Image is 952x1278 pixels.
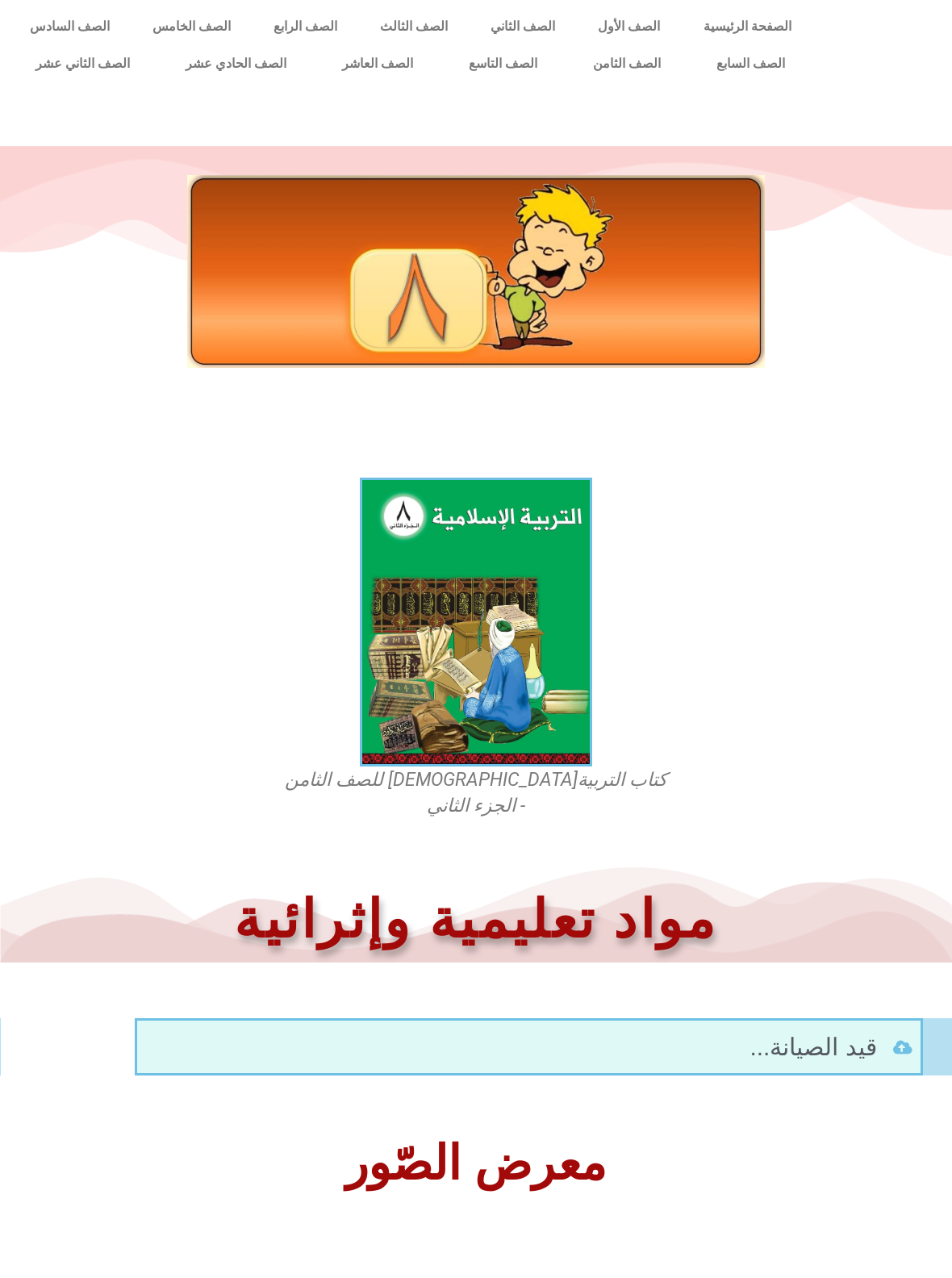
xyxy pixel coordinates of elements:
a: الصف الرابع [252,8,358,45]
a: الصف الحادي عشر [158,45,315,82]
a: الصف العاشر [315,45,441,82]
span: قيد الصيانة... [749,1029,880,1065]
a: الصف السابع [688,45,812,82]
figcaption: كتاب التربية[DEMOGRAPHIC_DATA] للصف الثامن - الجزء الثاني [282,767,670,819]
a: الصف الثاني عشر [8,45,158,82]
h2: معرض الصّور [8,1140,944,1188]
a: الصف الثامن [565,45,688,82]
a: الصف الثالث [358,8,469,45]
a: الصف الخامس [131,8,252,45]
h1: مواد تعليمية وإثرائية [8,886,944,954]
a: الصفحة الرئيسية [682,8,812,45]
a: الصف التاسع [441,45,566,82]
a: الصف الثاني [470,8,577,45]
a: الصف الأول [577,8,682,45]
a: الصف السادس [8,8,131,45]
